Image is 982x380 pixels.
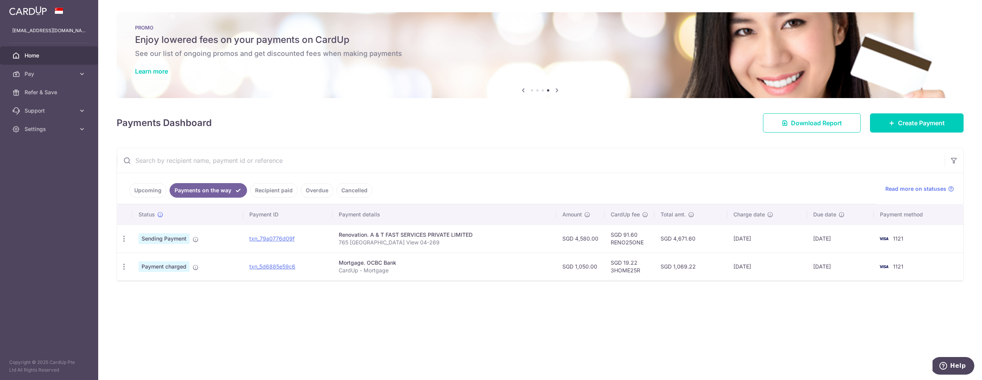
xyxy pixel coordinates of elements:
img: Bank Card [876,262,891,271]
td: [DATE] [807,224,874,252]
span: Read more on statuses [885,185,946,193]
a: Overdue [301,183,333,198]
span: Payment charged [138,261,189,272]
span: Charge date [733,211,765,218]
img: Bank Card [876,234,891,243]
td: SGD 19.22 3HOME25R [605,252,654,280]
th: Payment details [333,205,556,224]
span: Sending Payment [138,233,189,244]
input: Search by recipient name, payment id or reference [117,148,945,173]
a: Upcoming [129,183,166,198]
span: Refer & Save [25,88,75,96]
a: Create Payment [870,113,964,133]
span: Total amt. [661,211,686,218]
th: Payment method [874,205,963,224]
span: Home [25,52,75,59]
a: Recipient paid [250,183,298,198]
a: txn_79a0776d09f [249,235,295,242]
td: SGD 1,050.00 [556,252,605,280]
a: txn_5d6885e59c6 [249,263,295,270]
td: [DATE] [807,252,874,280]
span: Support [25,107,75,115]
h4: Payments Dashboard [117,116,212,130]
div: Renovation. A & T FAST SERVICES PRIVATE LIMITED [339,231,550,239]
p: PROMO [135,25,945,31]
span: Create Payment [898,118,945,128]
a: Read more on statuses [885,185,954,193]
span: 1121 [893,263,903,270]
img: Latest Promos banner [117,12,964,98]
img: CardUp [9,6,47,15]
span: Amount [562,211,582,218]
span: Pay [25,70,75,78]
p: [EMAIL_ADDRESS][DOMAIN_NAME] [12,27,86,34]
td: [DATE] [727,252,807,280]
span: Download Report [791,118,842,128]
a: Learn more [135,67,168,75]
a: Payments on the way [170,183,247,198]
span: Due date [813,211,836,218]
td: [DATE] [727,224,807,252]
span: CardUp fee [611,211,640,218]
th: Payment ID [243,205,333,224]
a: Download Report [763,113,861,133]
span: Settings [25,125,75,133]
a: Cancelled [336,183,372,198]
h6: See our list of ongoing promos and get discounted fees when making payments [135,49,945,58]
div: Mortgage. OCBC Bank [339,259,550,267]
span: 1121 [893,235,903,242]
iframe: Opens a widget where you can find more information [933,357,974,376]
td: SGD 1,069.22 [654,252,727,280]
td: SGD 91.60 RENO25ONE [605,224,654,252]
span: Status [138,211,155,218]
p: 765 [GEOGRAPHIC_DATA] View 04-269 [339,239,550,246]
h5: Enjoy lowered fees on your payments on CardUp [135,34,945,46]
td: SGD 4,580.00 [556,224,605,252]
p: CardUp - Mortgage [339,267,550,274]
td: SGD 4,671.60 [654,224,727,252]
